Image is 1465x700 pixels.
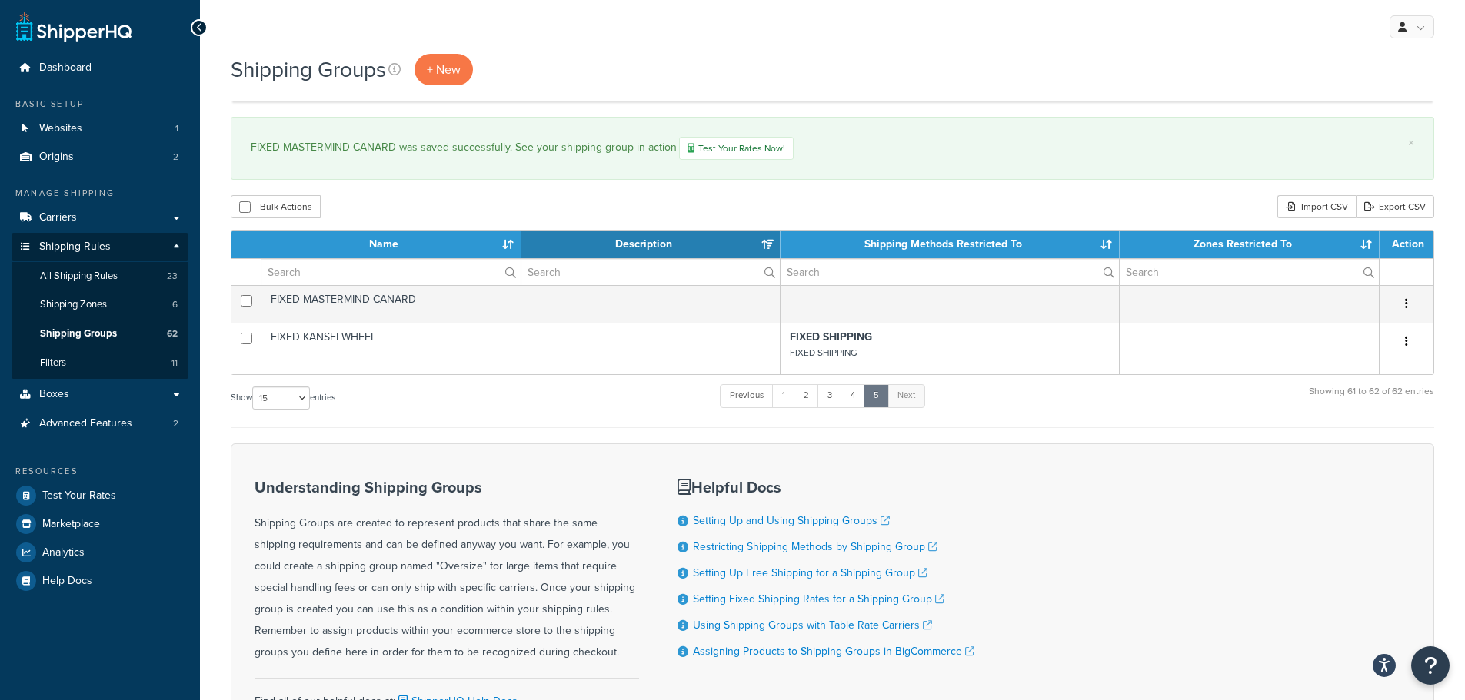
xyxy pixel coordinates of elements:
td: FIXED MASTERMIND CANARD [261,285,521,323]
div: Showing 61 to 62 of 62 entries [1309,383,1434,416]
input: Search [261,259,521,285]
input: Search [521,259,781,285]
button: Open Resource Center [1411,646,1450,685]
a: 1 [772,384,795,407]
span: 23 [167,270,178,283]
div: Resources [12,465,188,478]
div: Basic Setup [12,98,188,111]
a: 3 [817,384,842,407]
label: Show entries [231,386,335,410]
span: Boxes [39,388,69,401]
input: Search [1120,259,1379,285]
span: Carriers [39,211,77,224]
div: Shipping Groups are created to represent products that share the same shipping requirements and c... [255,479,639,663]
a: Websites 1 [12,114,188,143]
span: Marketplace [42,518,100,531]
span: + New [427,61,461,78]
a: Marketplace [12,510,188,538]
span: Shipping Rules [39,241,111,254]
select: Showentries [252,386,310,410]
li: All Shipping Rules [12,262,188,290]
span: Analytics [42,546,85,559]
li: Advanced Features [12,410,188,438]
a: Filters 11 [12,349,188,377]
th: Zones Restricted To: activate to sort column ascending [1120,231,1380,258]
th: Action [1380,231,1433,258]
button: Bulk Actions [231,195,321,218]
span: 11 [171,357,178,370]
li: Filters [12,349,188,377]
td: FIXED KANSEI WHEEL [261,323,521,374]
a: + New [415,54,473,85]
li: Shipping Groups [12,320,188,348]
a: All Shipping Rules 23 [12,262,188,290]
span: Origins [39,151,74,164]
h3: Helpful Docs [678,479,974,496]
a: Shipping Rules [12,233,188,261]
a: Next [887,384,925,407]
span: 1 [175,122,178,135]
a: Origins 2 [12,143,188,171]
h1: Shipping Groups [231,55,386,85]
th: Shipping Methods Restricted To: activate to sort column ascending [781,231,1120,258]
input: Search [781,259,1119,285]
a: Test Your Rates Now! [679,137,794,160]
a: Using Shipping Groups with Table Rate Carriers [693,617,932,633]
li: Websites [12,114,188,143]
a: Help Docs [12,567,188,595]
a: Previous [720,384,774,407]
small: FIXED SHIPPING [790,346,857,360]
a: × [1408,137,1414,149]
a: Assigning Products to Shipping Groups in BigCommerce [693,643,974,659]
a: Restricting Shipping Methods by Shipping Group [693,539,937,555]
a: Boxes [12,380,188,409]
li: Origins [12,143,188,171]
a: Carriers [12,204,188,232]
th: Description: activate to sort column ascending [521,231,781,258]
span: 2 [173,417,178,430]
div: FIXED MASTERMIND CANARD was saved successfully. See your shipping group in action [251,137,1414,160]
h3: Understanding Shipping Groups [255,479,639,496]
a: Setting Up and Using Shipping Groups [693,513,890,529]
a: Setting Up Free Shipping for a Shipping Group [693,565,927,581]
a: Shipping Groups 62 [12,320,188,348]
span: All Shipping Rules [40,270,118,283]
a: Export CSV [1356,195,1434,218]
span: Advanced Features [39,417,132,430]
span: 62 [167,327,178,340]
li: Shipping Zones [12,290,188,319]
span: Shipping Zones [40,298,107,311]
a: ShipperHQ Home [16,12,132,42]
span: Test Your Rates [42,489,116,503]
span: Dashboard [39,61,92,75]
div: Manage Shipping [12,187,188,200]
a: Setting Fixed Shipping Rates for a Shipping Group [693,591,944,607]
li: Shipping Rules [12,233,188,379]
span: Filters [40,357,66,370]
a: Shipping Zones 6 [12,290,188,319]
span: 2 [173,151,178,164]
span: Websites [39,122,82,135]
a: 2 [794,384,819,407]
a: 4 [841,384,865,407]
th: Name: activate to sort column ascending [261,231,521,258]
span: Shipping Groups [40,327,117,340]
a: Analytics [12,539,188,566]
div: Import CSV [1277,195,1356,218]
span: Help Docs [42,575,92,588]
strong: FIXED SHIPPING [790,329,872,345]
a: Test Your Rates [12,482,188,509]
a: 5 [864,384,889,407]
span: 6 [172,298,178,311]
a: Dashboard [12,54,188,82]
a: Advanced Features 2 [12,410,188,438]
